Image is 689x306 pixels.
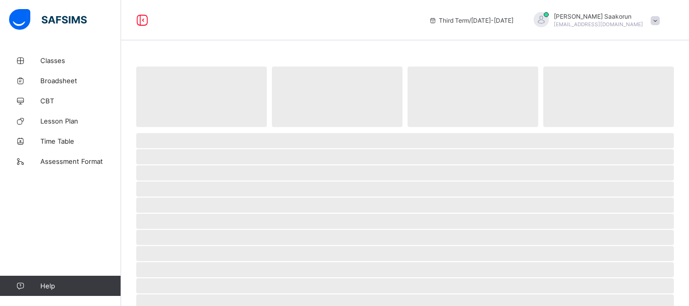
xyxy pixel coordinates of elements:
[40,117,121,125] span: Lesson Plan
[40,97,121,105] span: CBT
[554,21,643,27] span: [EMAIL_ADDRESS][DOMAIN_NAME]
[524,12,665,29] div: MichaelSaakorun
[40,137,121,145] span: Time Table
[9,9,87,30] img: safsims
[136,67,267,127] span: ‌
[554,13,643,20] span: [PERSON_NAME] Saakorun
[136,278,674,293] span: ‌
[136,181,674,197] span: ‌
[40,282,121,290] span: Help
[136,133,674,148] span: ‌
[40,157,121,165] span: Assessment Format
[543,67,674,127] span: ‌
[136,198,674,213] span: ‌
[408,67,538,127] span: ‌
[272,67,403,127] span: ‌
[429,17,513,24] span: session/term information
[136,165,674,180] span: ‌
[40,56,121,65] span: Classes
[136,230,674,245] span: ‌
[40,77,121,85] span: Broadsheet
[136,214,674,229] span: ‌
[136,149,674,164] span: ‌
[136,262,674,277] span: ‌
[136,246,674,261] span: ‌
